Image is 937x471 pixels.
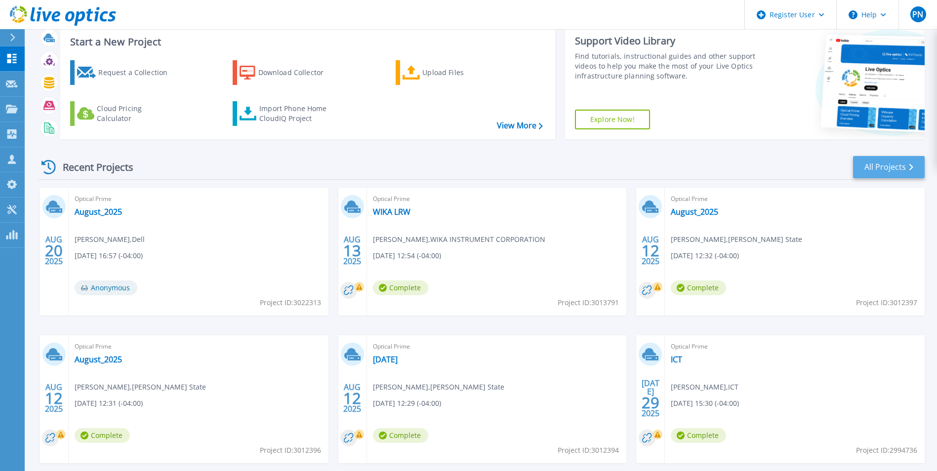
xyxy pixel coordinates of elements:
div: AUG 2025 [641,233,660,269]
span: Optical Prime [373,341,621,352]
a: Request a Collection [70,60,180,85]
div: AUG 2025 [343,233,362,269]
div: AUG 2025 [343,380,362,416]
span: 12 [642,246,659,255]
div: [DATE] 2025 [641,380,660,416]
span: Complete [671,428,726,443]
span: Optical Prime [671,341,919,352]
span: [PERSON_NAME] , [PERSON_NAME] State [75,382,206,392]
span: [PERSON_NAME] , WIKA INSTRUMENT CORPORATION [373,234,545,245]
a: All Projects [853,156,925,178]
span: Project ID: 3012394 [558,445,619,456]
a: Cloud Pricing Calculator [70,101,180,126]
div: Find tutorials, instructional guides and other support videos to help you make the most of your L... [575,51,758,81]
a: WIKA LRW [373,207,410,217]
a: Upload Files [396,60,506,85]
span: Optical Prime [75,341,323,352]
h3: Start a New Project [70,37,542,47]
span: 12 [45,394,63,402]
a: Download Collector [233,60,343,85]
span: [PERSON_NAME] , [PERSON_NAME] State [671,234,802,245]
span: [DATE] 12:31 (-04:00) [75,398,143,409]
a: Explore Now! [575,110,650,129]
span: Project ID: 3012396 [260,445,321,456]
span: Anonymous [75,280,137,295]
span: [DATE] 15:30 (-04:00) [671,398,739,409]
span: [PERSON_NAME] , ICT [671,382,738,392]
div: Request a Collection [98,63,177,82]
a: ICT [671,354,682,364]
span: Complete [75,428,130,443]
span: [PERSON_NAME] , [PERSON_NAME] State [373,382,504,392]
a: August_2025 [75,354,122,364]
span: Optical Prime [671,194,919,204]
span: [PERSON_NAME] , Dell [75,234,145,245]
span: 20 [45,246,63,255]
span: Project ID: 3012397 [856,297,917,308]
span: [DATE] 12:32 (-04:00) [671,250,739,261]
span: Optical Prime [373,194,621,204]
span: 12 [343,394,361,402]
span: Project ID: 3013791 [558,297,619,308]
a: View More [497,121,543,130]
span: 29 [642,398,659,407]
a: August_2025 [671,207,718,217]
div: Cloud Pricing Calculator [97,104,176,123]
div: Upload Files [422,63,501,82]
a: [DATE] [373,354,398,364]
div: AUG 2025 [44,380,63,416]
span: 13 [343,246,361,255]
span: Complete [373,280,428,295]
div: Download Collector [258,63,337,82]
span: [DATE] 12:54 (-04:00) [373,250,441,261]
span: Optical Prime [75,194,323,204]
div: Import Phone Home CloudIQ Project [259,104,336,123]
span: Project ID: 2994736 [856,445,917,456]
span: PN [912,10,923,18]
span: Complete [671,280,726,295]
a: August_2025 [75,207,122,217]
div: AUG 2025 [44,233,63,269]
span: Project ID: 3022313 [260,297,321,308]
span: Complete [373,428,428,443]
div: Recent Projects [38,155,147,179]
div: Support Video Library [575,35,758,47]
span: [DATE] 12:29 (-04:00) [373,398,441,409]
span: [DATE] 16:57 (-04:00) [75,250,143,261]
